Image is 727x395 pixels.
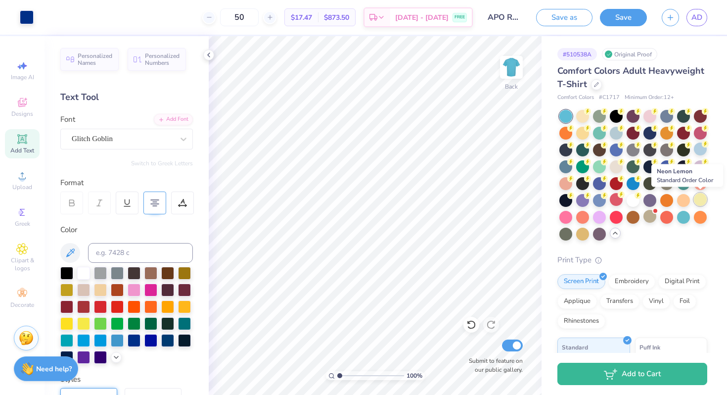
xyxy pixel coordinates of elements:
[673,294,696,309] div: Foil
[454,14,465,21] span: FREE
[599,94,620,102] span: # C1717
[154,114,193,125] div: Add Font
[651,164,723,187] div: Neon Lemon
[291,12,312,23] span: $17.47
[11,110,33,118] span: Designs
[608,274,655,289] div: Embroidery
[220,8,259,26] input: – –
[557,294,597,309] div: Applique
[562,342,588,352] span: Standard
[557,274,605,289] div: Screen Print
[395,12,449,23] span: [DATE] - [DATE]
[131,159,193,167] button: Switch to Greek Letters
[557,48,597,60] div: # 510538A
[36,364,72,374] strong: Need help?
[557,363,707,385] button: Add to Cart
[15,220,30,228] span: Greek
[557,314,605,329] div: Rhinestones
[686,9,707,26] a: AD
[60,91,193,104] div: Text Tool
[78,52,113,66] span: Personalized Names
[602,48,657,60] div: Original Proof
[639,342,660,352] span: Puff Ink
[463,356,523,374] label: Submit to feature on our public gallery.
[536,9,592,26] button: Save as
[557,94,594,102] span: Comfort Colors
[658,274,706,289] div: Digital Print
[11,73,34,81] span: Image AI
[501,57,521,77] img: Back
[625,94,674,102] span: Minimum Order: 12 +
[407,371,422,380] span: 100 %
[691,12,702,23] span: AD
[60,224,193,236] div: Color
[324,12,349,23] span: $873.50
[60,177,194,189] div: Format
[5,256,40,272] span: Clipart & logos
[600,294,639,309] div: Transfers
[557,254,707,266] div: Print Type
[12,183,32,191] span: Upload
[657,176,713,184] span: Standard Order Color
[60,114,75,125] label: Font
[480,7,529,27] input: Untitled Design
[600,9,647,26] button: Save
[642,294,670,309] div: Vinyl
[10,301,34,309] span: Decorate
[60,374,193,385] div: Styles
[557,65,704,90] span: Comfort Colors Adult Heavyweight T-Shirt
[10,147,34,154] span: Add Text
[145,52,180,66] span: Personalized Numbers
[88,243,193,263] input: e.g. 7428 c
[505,82,518,91] div: Back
